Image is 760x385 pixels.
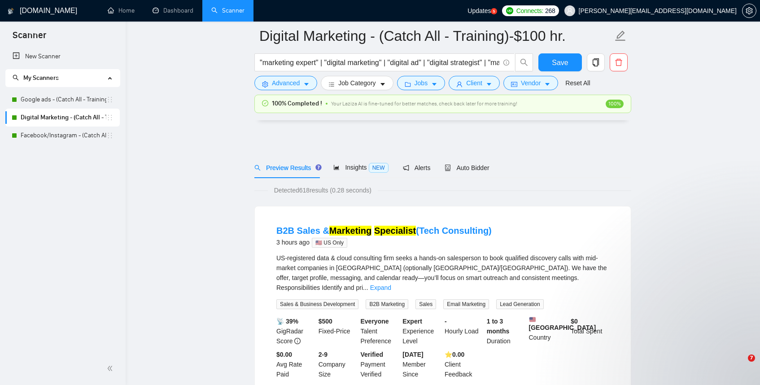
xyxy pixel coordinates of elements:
span: Client [466,78,482,88]
span: Job Category [338,78,376,88]
span: caret-down [486,81,492,87]
span: holder [106,132,114,139]
span: NEW [369,163,389,173]
span: My Scanners [23,74,59,82]
span: Connects: [516,6,543,16]
span: Scanner [5,29,53,48]
b: [DATE] [402,351,423,358]
b: $ 500 [319,318,332,325]
div: Member Since [401,350,443,379]
span: caret-down [544,81,550,87]
span: robot [445,165,451,171]
span: Email Marketing [443,299,489,309]
text: 5 [493,9,495,13]
span: 268 [545,6,555,16]
span: setting [262,81,268,87]
a: homeHome [108,7,135,14]
span: ... [363,284,368,291]
div: Country [527,316,569,346]
a: searchScanner [211,7,245,14]
button: idcardVendorcaret-down [503,76,558,90]
b: - [445,318,447,325]
span: double-left [107,364,116,373]
li: New Scanner [5,48,120,66]
a: Expand [370,284,391,291]
span: delete [610,58,627,66]
span: caret-down [303,81,310,87]
span: Advanced [272,78,300,88]
span: info-circle [294,338,301,344]
b: Expert [402,318,422,325]
span: holder [106,114,114,121]
a: B2B Sales &Marketing Specialist(Tech Consulting) [276,226,492,236]
span: idcard [511,81,517,87]
iframe: Intercom live chat [729,354,751,376]
button: search [515,53,533,71]
span: US-registered data & cloud consulting firm seeks a hands-on salesperson to book qualified discove... [276,254,607,291]
a: Facebook/Instagram - (Catch All - Training) [21,127,106,144]
div: 3 hours ago [276,237,492,248]
span: Lead Generation [496,299,543,309]
span: Sales & Business Development [276,299,358,309]
span: Detected 618 results (0.28 seconds) [268,185,378,195]
input: Scanner name... [259,25,613,47]
div: Payment Verified [359,350,401,379]
img: logo [8,4,14,18]
span: check-circle [262,100,268,106]
b: Verified [361,351,384,358]
img: upwork-logo.png [506,7,513,14]
b: $ 0 [571,318,578,325]
span: copy [587,58,604,66]
span: 100% Completed ! [272,99,322,109]
span: user [456,81,463,87]
span: user [567,8,573,14]
span: search [254,165,261,171]
div: Fixed-Price [317,316,359,346]
span: 100% [606,100,624,108]
a: New Scanner [13,48,113,66]
div: Total Spent [569,316,611,346]
div: Company Size [317,350,359,379]
div: Client Feedback [443,350,485,379]
span: search [13,74,19,81]
span: area-chart [333,164,340,171]
span: notification [403,165,409,171]
div: Tooltip anchor [314,163,323,171]
button: setting [742,4,756,18]
mark: Specialist [374,226,416,236]
a: Google ads - (Catch All - Training) - $75 [21,91,106,109]
b: ⭐️ 0.00 [445,351,464,358]
span: caret-down [431,81,437,87]
a: setting [742,7,756,14]
span: caret-down [380,81,386,87]
span: Updates [467,7,491,14]
b: 2-9 [319,351,328,358]
a: 5 [491,8,497,14]
a: dashboardDashboard [153,7,193,14]
span: My Scanners [13,74,59,82]
div: US-registered data & cloud consulting firm seeks a hands-on salesperson to book qualified discove... [276,253,609,293]
span: Save [552,57,568,68]
span: Your Laziza AI is fine-tuned for better matches, check back later for more training! [331,101,517,107]
mark: Marketing [329,226,371,236]
div: Avg Rate Paid [275,350,317,379]
span: edit [615,30,626,42]
span: 🇺🇸 US Only [312,238,347,248]
span: holder [106,96,114,103]
span: Auto Bidder [445,164,489,171]
span: Sales [415,299,436,309]
button: copy [587,53,605,71]
input: Search Freelance Jobs... [260,57,499,68]
li: Digital Marketing - (Catch All - Training)-$100 hr. [5,109,120,127]
span: Insights [333,164,388,171]
span: B2B Marketing [366,299,408,309]
button: delete [610,53,628,71]
b: 📡 39% [276,318,298,325]
button: settingAdvancedcaret-down [254,76,317,90]
span: folder [405,81,411,87]
a: Reset All [565,78,590,88]
span: search [515,58,533,66]
li: Facebook/Instagram - (Catch All - Training) [5,127,120,144]
span: info-circle [503,60,509,66]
